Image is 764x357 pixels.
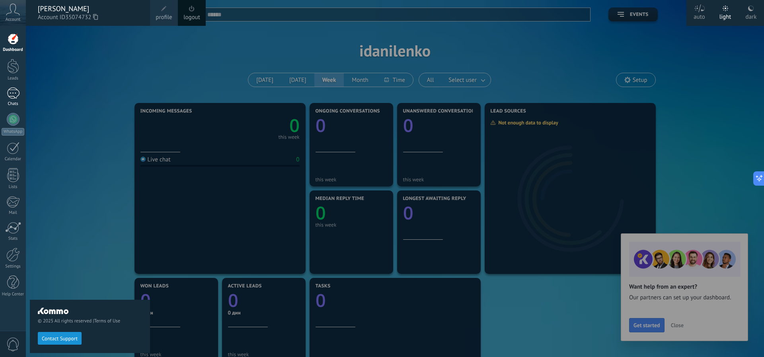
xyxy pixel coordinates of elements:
[94,318,120,324] a: Terms of Use
[694,5,705,26] div: auto
[65,13,98,22] span: 35074732
[2,76,25,81] div: Leads
[2,47,25,52] div: Dashboard
[2,101,25,107] div: Chats
[2,236,25,241] div: Stats
[2,128,24,136] div: WhatsApp
[38,13,142,22] span: Account ID
[746,5,757,26] div: dark
[2,210,25,215] div: Mail
[38,335,82,341] a: Contact Support
[183,13,200,22] a: logout
[38,318,142,324] span: © 2025 All rights reserved |
[2,184,25,190] div: Lists
[6,17,20,22] span: Account
[156,13,172,22] span: profile
[38,4,142,13] div: [PERSON_NAME]
[42,336,78,341] span: Contact Support
[2,264,25,269] div: Settings
[38,332,82,345] button: Contact Support
[719,5,731,26] div: light
[2,157,25,162] div: Calendar
[2,292,25,297] div: Help Center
